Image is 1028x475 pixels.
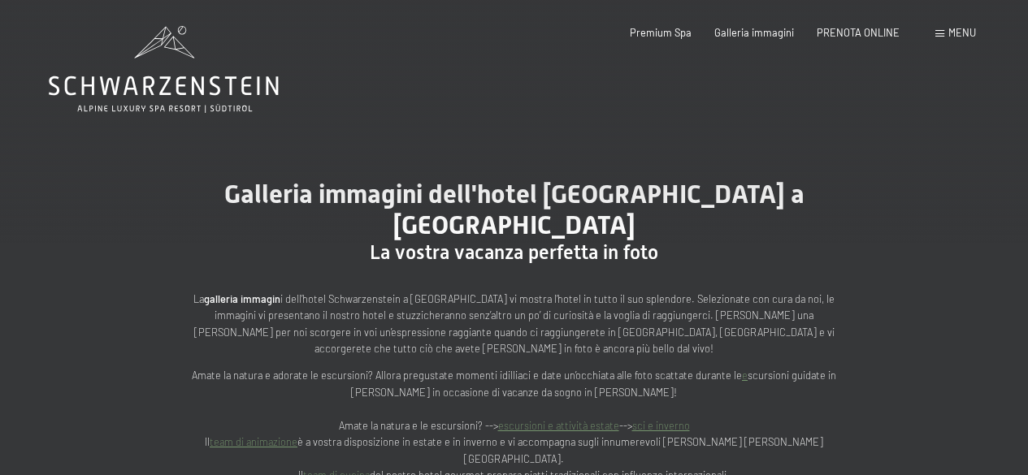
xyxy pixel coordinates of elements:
[370,241,658,264] span: La vostra vacanza perfetta in foto
[714,26,794,39] a: Galleria immagini
[210,435,297,448] a: team di animazione
[204,292,280,305] strong: galleria immagin
[632,419,690,432] a: sci e inverno
[948,26,976,39] span: Menu
[630,26,692,39] a: Premium Spa
[224,179,805,240] span: Galleria immagini dell'hotel [GEOGRAPHIC_DATA] a [GEOGRAPHIC_DATA]
[742,369,748,382] a: e
[498,419,619,432] a: escursioni e attività estate
[189,291,839,357] p: La i dell’hotel Schwarzenstein a [GEOGRAPHIC_DATA] vi mostra l’hotel in tutto il suo splendore. S...
[817,26,900,39] a: PRENOTA ONLINE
